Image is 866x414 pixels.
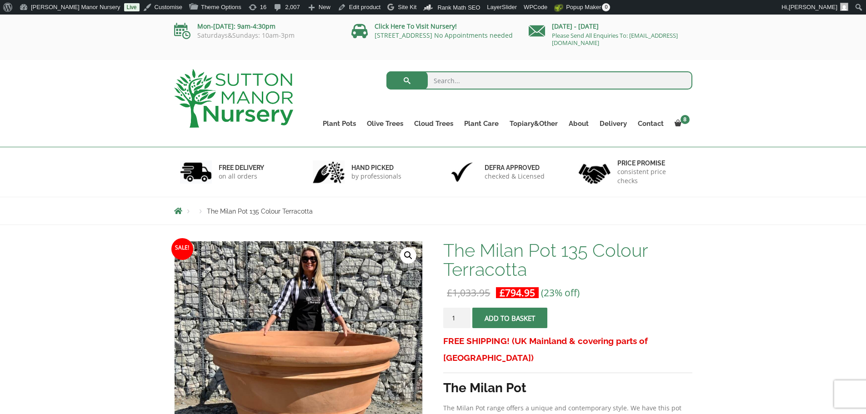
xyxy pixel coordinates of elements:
[500,286,505,299] span: £
[529,21,692,32] p: [DATE] - [DATE]
[400,247,416,264] a: View full-screen image gallery
[447,286,452,299] span: £
[459,117,504,130] a: Plant Care
[617,167,686,185] p: consistent price checks
[180,160,212,184] img: 1.jpg
[443,308,471,328] input: Product quantity
[541,286,580,299] span: (23% off)
[398,4,416,10] span: Site Kit
[219,172,264,181] p: on all orders
[447,286,490,299] bdi: 1,033.95
[594,117,632,130] a: Delivery
[504,117,563,130] a: Topiary&Other
[579,158,611,186] img: 4.jpg
[632,117,669,130] a: Contact
[174,21,338,32] p: Mon-[DATE]: 9am-4:30pm
[472,308,547,328] button: Add to basket
[207,208,313,215] span: The Milan Pot 135 Colour Terracotta
[617,159,686,167] h6: Price promise
[443,333,692,366] h3: FREE SHIPPING! (UK Mainland & covering parts of [GEOGRAPHIC_DATA])
[351,164,401,172] h6: hand picked
[375,22,457,30] a: Click Here To Visit Nursery!
[789,4,837,10] span: [PERSON_NAME]
[386,71,692,90] input: Search...
[174,32,338,39] p: Saturdays&Sundays: 10am-3pm
[602,3,610,11] span: 0
[361,117,409,130] a: Olive Trees
[563,117,594,130] a: About
[409,117,459,130] a: Cloud Trees
[681,115,690,124] span: 8
[174,69,293,128] img: logo
[669,117,692,130] a: 8
[375,31,513,40] a: [STREET_ADDRESS] No Appointments needed
[313,160,345,184] img: 2.jpg
[317,117,361,130] a: Plant Pots
[485,164,545,172] h6: Defra approved
[437,4,480,11] span: Rank Math SEO
[446,160,478,184] img: 3.jpg
[485,172,545,181] p: checked & Licensed
[351,172,401,181] p: by professionals
[171,238,193,260] span: Sale!
[174,207,692,214] nav: Breadcrumbs
[124,3,140,11] a: Live
[219,164,264,172] h6: FREE DELIVERY
[443,241,692,279] h1: The Milan Pot 135 Colour Terracotta
[500,286,535,299] bdi: 794.95
[443,380,526,395] strong: The Milan Pot
[552,31,678,47] a: Please Send All Enquiries To: [EMAIL_ADDRESS][DOMAIN_NAME]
